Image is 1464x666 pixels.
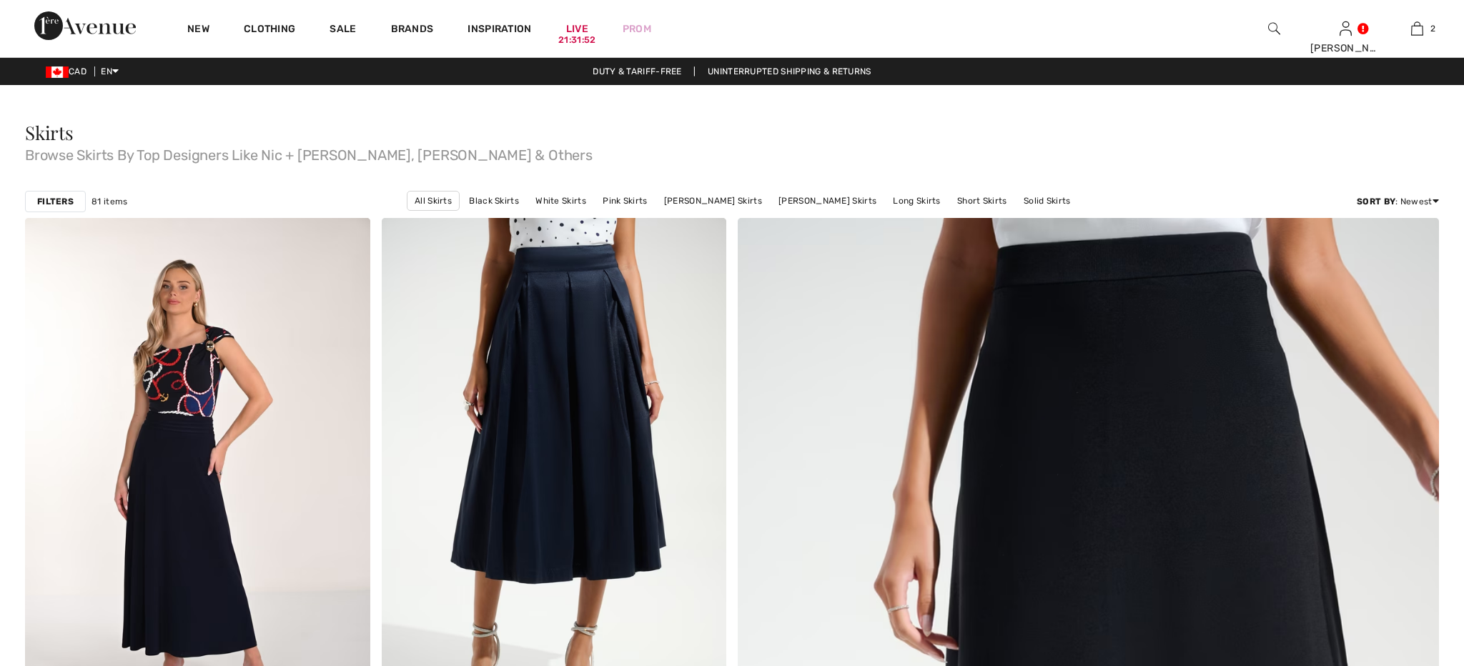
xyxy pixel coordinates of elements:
[1430,22,1435,35] span: 2
[25,120,74,145] span: Skirts
[244,23,295,38] a: Clothing
[1357,195,1439,208] div: : Newest
[407,191,460,211] a: All Skirts
[462,192,526,210] a: Black Skirts
[330,23,356,38] a: Sale
[1310,41,1380,56] div: [PERSON_NAME]
[34,11,136,40] img: 1ère Avenue
[46,66,69,78] img: Canadian Dollar
[950,192,1014,210] a: Short Skirts
[1268,20,1280,37] img: search the website
[886,192,947,210] a: Long Skirts
[391,23,434,38] a: Brands
[1357,197,1395,207] strong: Sort By
[771,192,884,210] a: [PERSON_NAME] Skirts
[566,21,588,36] a: Live21:31:52
[595,192,654,210] a: Pink Skirts
[657,192,769,210] a: [PERSON_NAME] Skirts
[1382,20,1452,37] a: 2
[623,21,651,36] a: Prom
[1411,20,1423,37] img: My Bag
[37,195,74,208] strong: Filters
[46,66,92,76] span: CAD
[25,142,1439,162] span: Browse Skirts By Top Designers Like Nic + [PERSON_NAME], [PERSON_NAME] & Others
[528,192,593,210] a: White Skirts
[91,195,127,208] span: 81 items
[1340,21,1352,35] a: Sign In
[187,23,209,38] a: New
[1017,192,1078,210] a: Solid Skirts
[558,34,595,47] div: 21:31:52
[468,23,531,38] span: Inspiration
[1340,20,1352,37] img: My Info
[101,66,119,76] span: EN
